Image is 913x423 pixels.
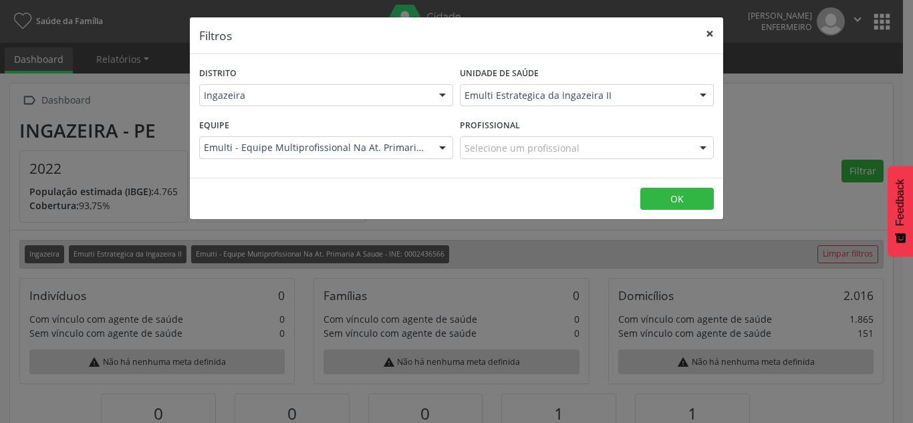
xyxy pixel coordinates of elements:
label: Distrito [199,63,237,84]
label: Unidade de saúde [460,63,539,84]
span: Selecione um profissional [465,141,579,155]
button: Close [696,17,723,50]
span: Ingazeira [204,89,426,102]
label: Profissional [460,116,520,136]
span: Emulti - Equipe Multiprofissional Na At. Primaria A Saude - INE: 0002436566 [204,141,426,154]
span: Feedback [894,179,906,226]
button: OK [640,188,714,210]
span: Emulti Estrategica da Ingazeira II [465,89,686,102]
button: Feedback - Mostrar pesquisa [888,166,913,257]
label: Equipe [199,116,229,136]
h5: Filtros [199,27,232,44]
